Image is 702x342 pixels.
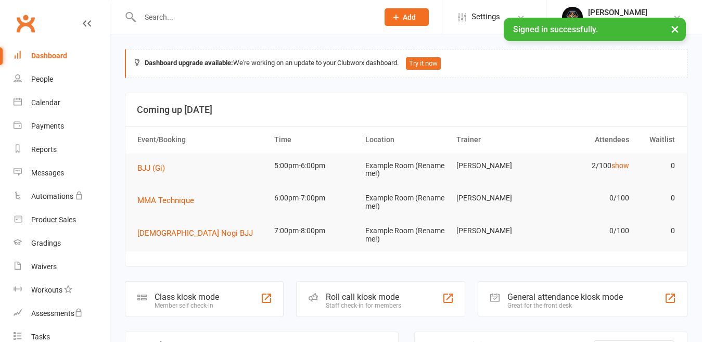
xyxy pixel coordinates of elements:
a: Waivers [14,255,110,278]
div: People [31,75,53,83]
a: Assessments [14,302,110,325]
a: Workouts [14,278,110,302]
a: Calendar [14,91,110,115]
button: [DEMOGRAPHIC_DATA] Nogi BJJ [137,227,260,239]
a: Messages [14,161,110,185]
div: Member self check-in [155,302,219,309]
div: Automations [31,192,73,200]
button: Try it now [406,57,441,70]
input: Search... [137,10,371,24]
th: Attendees [543,126,634,153]
div: Gradings [31,239,61,247]
h3: Coming up [DATE] [137,105,675,115]
button: MMA Technique [137,194,201,207]
span: [DEMOGRAPHIC_DATA] Nogi BJJ [137,229,253,238]
button: BJJ (Gi) [137,162,172,174]
strong: Dashboard upgrade available: [145,59,233,67]
div: Messages [31,169,64,177]
a: Clubworx [12,10,39,36]
button: Add [385,8,429,26]
div: [PERSON_NAME] [588,8,647,17]
td: 7:00pm-8:00pm [270,219,361,243]
button: × [666,18,684,40]
div: Great for the front desk [507,302,623,309]
span: Settings [471,5,500,29]
th: Waitlist [634,126,680,153]
div: General attendance kiosk mode [507,292,623,302]
td: 0/100 [543,219,634,243]
th: Trainer [452,126,543,153]
div: Waivers [31,262,57,271]
th: Location [361,126,452,153]
td: Example Room (Rename me!) [361,186,452,219]
td: 0 [634,154,680,178]
td: [PERSON_NAME] [452,186,543,210]
span: BJJ (Gi) [137,163,165,173]
a: People [14,68,110,91]
td: 0 [634,219,680,243]
div: Freestyle MMA [588,17,647,27]
td: Example Room (Rename me!) [361,154,452,186]
img: thumb_image1660268831.png [562,7,583,28]
span: Signed in successfully. [513,24,598,34]
a: show [611,161,629,170]
td: 6:00pm-7:00pm [270,186,361,210]
td: 2/100 [543,154,634,178]
td: [PERSON_NAME] [452,154,543,178]
div: Payments [31,122,64,130]
div: Reports [31,145,57,154]
div: Tasks [31,333,50,341]
a: Product Sales [14,208,110,232]
div: Staff check-in for members [326,302,401,309]
div: We're working on an update to your Clubworx dashboard. [125,49,687,78]
td: 5:00pm-6:00pm [270,154,361,178]
a: Dashboard [14,44,110,68]
div: Class kiosk mode [155,292,219,302]
a: Gradings [14,232,110,255]
td: Example Room (Rename me!) [361,219,452,251]
span: MMA Technique [137,196,194,205]
th: Time [270,126,361,153]
div: Roll call kiosk mode [326,292,401,302]
td: [PERSON_NAME] [452,219,543,243]
a: Automations [14,185,110,208]
div: Calendar [31,98,60,107]
a: Payments [14,115,110,138]
td: 0/100 [543,186,634,210]
a: Reports [14,138,110,161]
div: Workouts [31,286,62,294]
div: Dashboard [31,52,67,60]
div: Product Sales [31,216,76,224]
div: Assessments [31,309,83,318]
td: 0 [634,186,680,210]
th: Event/Booking [133,126,270,153]
span: Add [403,13,416,21]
